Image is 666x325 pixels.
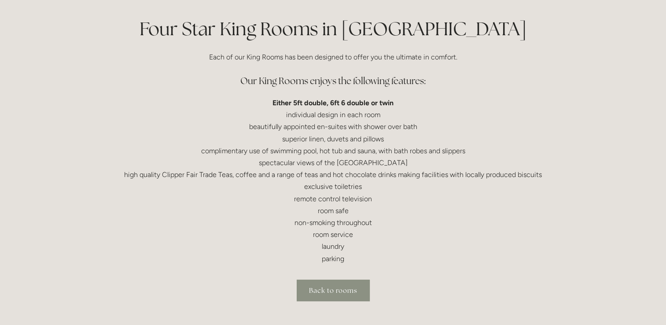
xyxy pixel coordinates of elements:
[123,16,544,42] h1: Four Star King Rooms in [GEOGRAPHIC_DATA]
[297,280,370,301] a: Back to rooms
[123,51,544,63] p: Each of our King Rooms has been designed to offer you the ultimate in comfort.
[123,97,544,265] p: individual design in each room beautifully appointed en-suites with shower over bath superior lin...
[272,99,394,107] strong: Either 5ft double, 6ft 6 double or twin
[123,72,544,90] h3: Our King Rooms enjoys the following features:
